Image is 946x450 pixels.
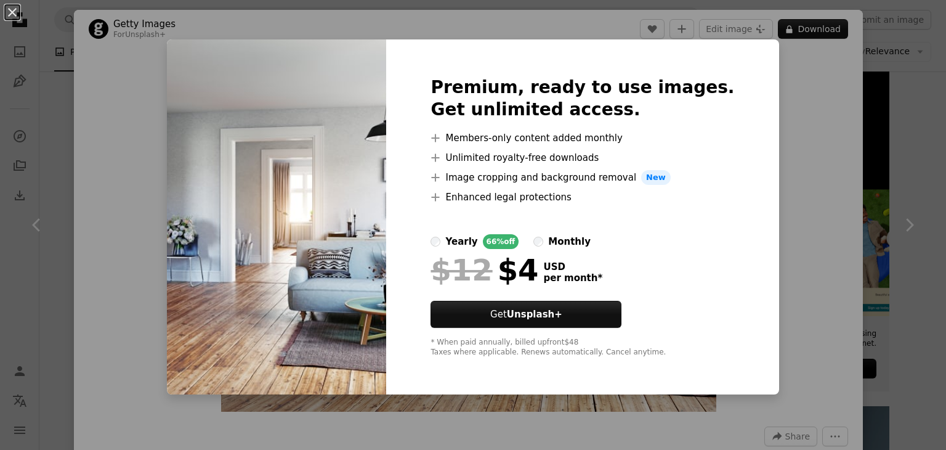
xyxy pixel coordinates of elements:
li: Enhanced legal protections [431,190,734,205]
div: monthly [548,234,591,249]
strong: Unsplash+ [507,309,562,320]
div: $4 [431,254,538,286]
span: New [641,170,671,185]
button: GetUnsplash+ [431,301,621,328]
div: 66% off [483,234,519,249]
span: USD [543,261,602,272]
li: Image cropping and background removal [431,170,734,185]
h2: Premium, ready to use images. Get unlimited access. [431,76,734,121]
li: Members-only content added monthly [431,131,734,145]
li: Unlimited royalty-free downloads [431,150,734,165]
div: yearly [445,234,477,249]
input: monthly [533,237,543,247]
input: yearly66%off [431,237,440,247]
span: per month * [543,272,602,284]
img: premium_photo-1661962637032-f1e8df6d8c5f [167,39,386,395]
div: * When paid annually, billed upfront $48 Taxes where applicable. Renews automatically. Cancel any... [431,338,734,358]
span: $12 [431,254,492,286]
